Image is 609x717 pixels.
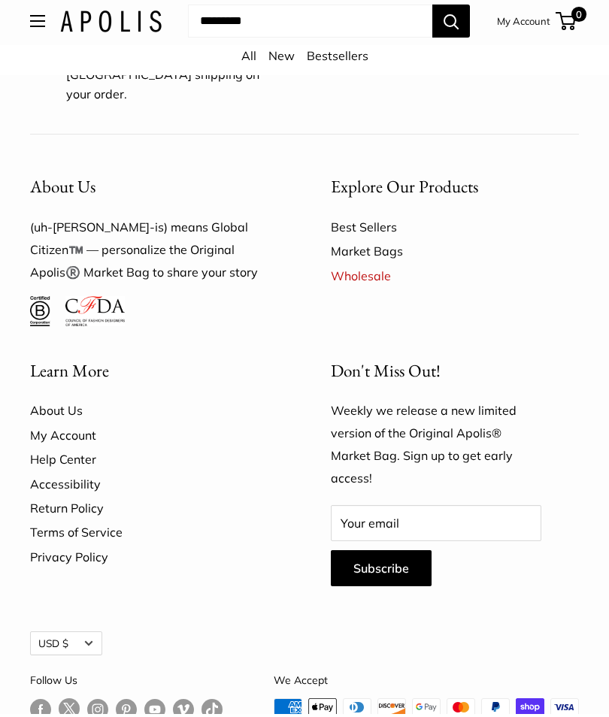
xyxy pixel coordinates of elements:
[30,362,109,385] span: Learn More
[331,178,478,201] span: Explore Our Products
[30,401,278,425] a: About Us
[331,553,432,589] button: Subscribe
[30,359,278,389] button: Learn More
[188,8,432,41] input: Search...
[30,673,223,693] p: Follow Us
[30,475,278,499] a: Accessibility
[331,359,541,389] p: Don't Miss Out!
[497,15,550,33] a: My Account
[241,51,256,66] a: All
[30,548,278,572] a: Privacy Policy
[30,219,278,287] p: (uh-[PERSON_NAME]-is) means Global Citizen™️ — personalize the Original Apolis®️ Market Bag to sh...
[331,175,579,204] button: Explore Our Products
[30,178,95,201] span: About Us
[331,403,541,493] p: Weekly we release a new limited version of the Original Apolis® Market Bag. Sign up to get early ...
[268,51,295,66] a: New
[30,426,278,450] a: My Account
[30,523,278,547] a: Terms of Service
[65,299,125,329] img: Council of Fashion Designers of America Member
[30,299,50,329] img: Certified B Corporation
[331,218,579,242] a: Best Sellers
[274,673,579,693] p: We Accept
[571,10,586,25] span: 0
[30,175,278,204] button: About Us
[30,499,278,523] a: Return Policy
[60,14,162,35] img: Apolis
[331,267,579,291] a: Wholesale
[30,450,278,474] a: Help Center
[66,50,267,107] p: Add 2 or more bags and get free [GEOGRAPHIC_DATA] shipping on your order.
[30,634,102,658] button: USD $
[432,8,470,41] button: Search
[557,15,576,33] a: 0
[307,51,368,66] a: Bestsellers
[30,18,45,30] button: Open menu
[331,242,579,266] a: Market Bags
